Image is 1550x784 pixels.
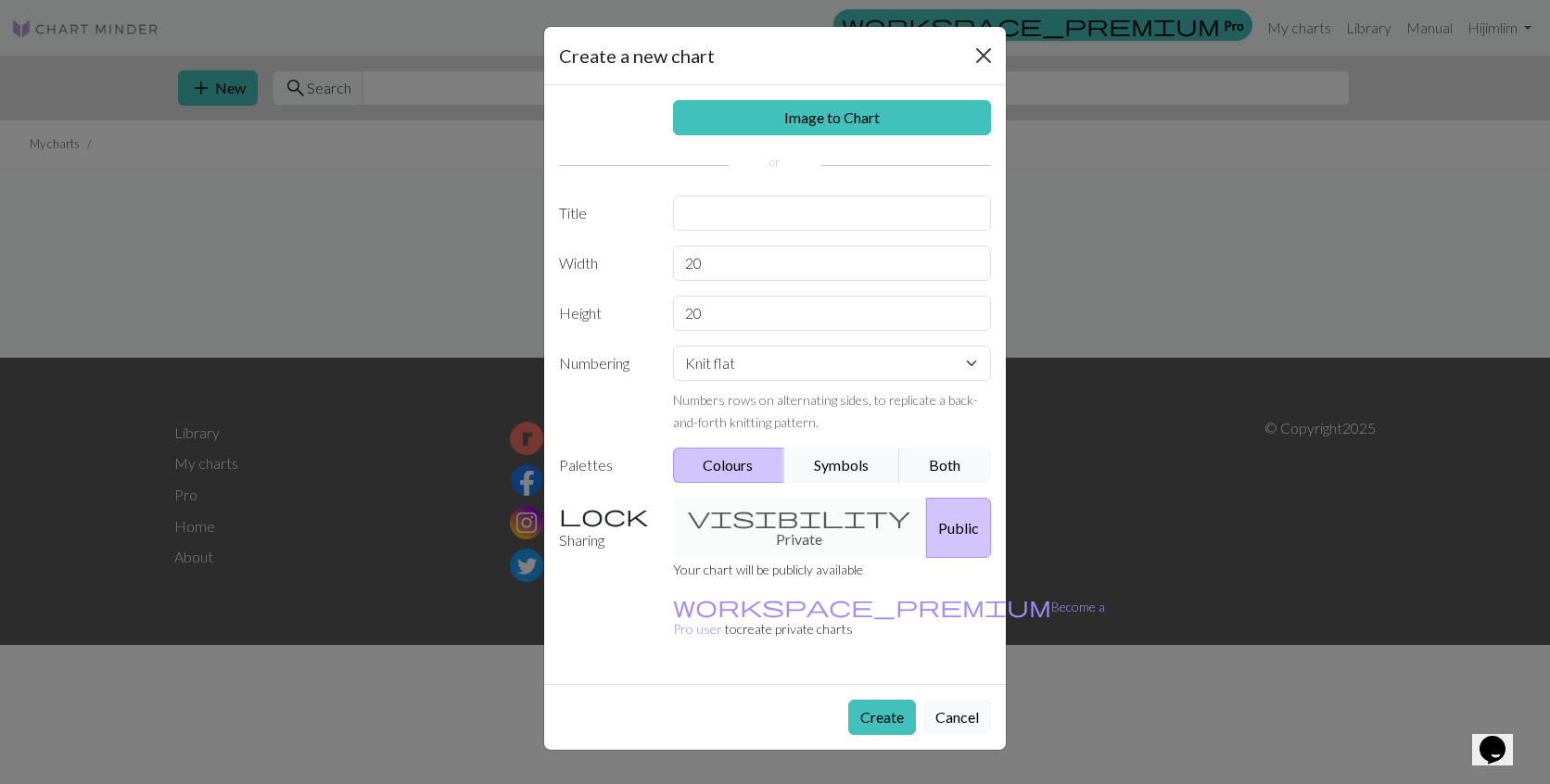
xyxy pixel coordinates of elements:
[548,296,662,331] label: Height
[673,593,1051,619] span: workspace_premium
[673,100,992,135] a: Image to Chart
[673,599,1105,637] a: Become a Pro user
[969,41,998,70] button: Close
[673,392,978,430] small: Numbers rows on alternating sides, to replicate a back-and-forth knitting pattern.
[673,562,863,577] small: Your chart will be publicly available
[926,498,991,558] button: Public
[783,448,900,483] button: Symbols
[848,700,916,735] button: Create
[548,346,662,433] label: Numbering
[923,700,991,735] button: Cancel
[548,246,662,281] label: Width
[548,498,662,558] label: Sharing
[1472,710,1531,765] iframe: chat widget
[559,42,715,70] h5: Create a new chart
[548,448,662,483] label: Palettes
[673,448,785,483] button: Colours
[673,599,1105,637] small: to create private charts
[899,448,992,483] button: Both
[548,196,662,231] label: Title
